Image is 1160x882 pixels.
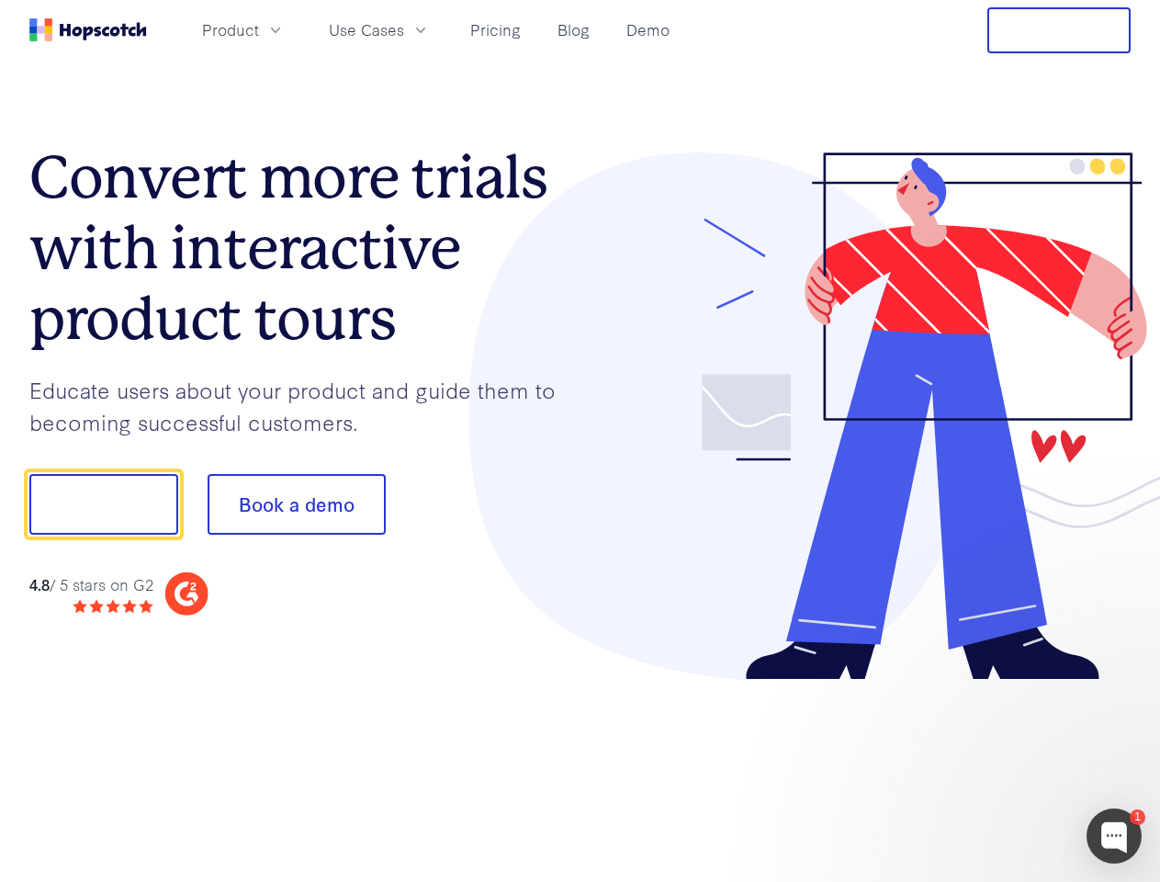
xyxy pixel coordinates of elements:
span: Use Cases [329,18,404,41]
h1: Convert more trials with interactive product tours [29,142,580,354]
a: Pricing [463,15,528,45]
strong: 4.8 [29,573,50,594]
button: Book a demo [208,474,386,535]
div: 1 [1130,809,1145,825]
a: Blog [550,15,597,45]
button: Show me! [29,474,178,535]
div: / 5 stars on G2 [29,573,153,596]
p: Educate users about your product and guide them to becoming successful customers. [29,374,580,437]
button: Use Cases [318,15,441,45]
button: Product [191,15,296,45]
span: Product [202,18,259,41]
button: Free Trial [987,7,1131,53]
a: Home [29,18,147,41]
a: Demo [619,15,677,45]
